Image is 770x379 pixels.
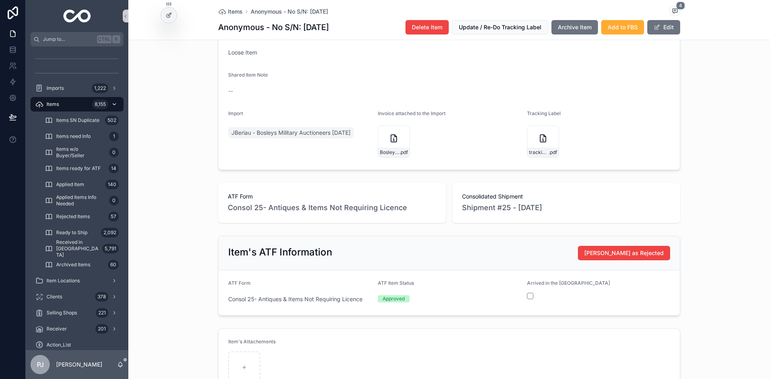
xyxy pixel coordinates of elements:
div: 14 [109,164,119,173]
span: [PERSON_NAME] as Rejected [584,249,664,257]
span: Items [228,8,243,16]
span: Clients [47,294,62,300]
div: 0 [109,148,119,157]
div: 1 [109,132,119,141]
a: Selling Shops221 [30,306,124,320]
span: Items SN Duplicate [56,117,99,124]
button: Add to FBS [601,20,644,34]
button: Delete Item [405,20,449,34]
div: 502 [105,116,119,125]
span: PJ [37,360,44,369]
span: .pdf [549,149,557,156]
div: 1,222 [92,83,108,93]
button: [PERSON_NAME] as Rejected [578,246,670,260]
div: 0 [109,196,119,205]
span: Imports [47,85,64,91]
span: Ctrl [97,35,111,43]
a: Items w/o Buyer/Seller0 [40,145,124,160]
span: -- [228,87,233,95]
span: .pdf [399,149,408,156]
button: Edit [647,20,680,34]
a: Consol 25- Antiques & Items Not Requiring Licence [228,295,363,303]
button: Jump to...CtrlK [30,32,124,47]
span: Consolidated Shipment [462,193,671,201]
a: Receiver201 [30,322,124,336]
a: Ready to Ship2,092 [40,225,124,240]
a: Received in [GEOGRAPHIC_DATA]5,791 [40,241,124,256]
div: scrollable content [26,47,128,350]
span: Selling Shops [47,310,77,316]
span: ATF Form [228,193,436,201]
button: Archive Item [551,20,598,34]
span: Arrived in the [GEOGRAPHIC_DATA] [527,280,610,286]
span: Import [228,110,243,116]
div: Approved [383,295,405,302]
a: Item Locations [30,274,124,288]
div: 60 [108,260,119,270]
div: 57 [108,212,119,221]
span: Add to FBS [608,23,638,31]
button: Update / Re-Do Tracking Label [452,20,548,34]
span: Items w/o Buyer/Seller [56,146,106,159]
img: App logo [63,10,91,22]
span: Receiver [47,326,67,332]
span: Received in [GEOGRAPHIC_DATA] [56,239,99,258]
span: Items [47,101,59,107]
a: Applied Item140 [40,177,124,192]
div: 8,155 [92,99,108,109]
div: 221 [96,308,108,318]
span: ATF Form [228,280,251,286]
span: Action_List [47,342,71,348]
a: Clients378 [30,290,124,304]
a: Items8,155 [30,97,124,111]
button: 4 [670,6,680,16]
h2: Item's ATF Information [228,246,332,259]
span: Ready to Ship [56,229,87,236]
div: 5,791 [102,244,119,253]
div: 2,092 [101,228,119,237]
span: Jump to... [43,36,94,43]
span: Archived Items [56,261,90,268]
a: Imports1,222 [30,81,124,95]
a: Rejected Items57 [40,209,124,224]
span: Archive Item [558,23,592,31]
span: Update / Re-Do Tracking Label [459,23,541,31]
span: Items ready for ATF [56,165,101,172]
a: Consol 25- Antiques & Items Not Requiring Licence [228,202,407,213]
a: Shipment #25 - [DATE] [462,202,542,213]
span: tracking_label [529,149,549,156]
a: Anonymous - No S/N: [DATE] [251,8,328,16]
span: Rejected Items [56,213,90,220]
span: Applied Items Info Needed [56,194,106,207]
span: Item's Attachements [228,338,276,345]
span: 4 [676,2,685,10]
span: Tracking Label [527,110,561,116]
a: Items [218,8,243,16]
a: Archived Items60 [40,257,124,272]
a: Items ready for ATF14 [40,161,124,176]
p: [PERSON_NAME] [56,361,102,369]
span: Delete Item [412,23,442,31]
a: Action_List [30,338,124,352]
a: Items need Info1 [40,129,124,144]
a: JBeriau - Bosleys Military Auctioneers [DATE] [228,127,354,138]
span: JBeriau - Bosleys Military Auctioneers [DATE] [231,129,351,137]
span: Item Locations [47,278,80,284]
span: K [113,36,120,43]
span: Shared Item Note [228,72,268,78]
div: 201 [95,324,108,334]
a: Loose Item [228,49,257,57]
a: Items SN Duplicate502 [40,113,124,128]
span: Bosleys-Military-Auctions-_-Buyers-Checkout [380,149,399,156]
span: Invoice attached to the Import [378,110,446,116]
div: 140 [105,180,119,189]
h1: Anonymous - No S/N: [DATE] [218,22,329,33]
span: Applied Item [56,181,84,188]
a: Applied Items Info Needed0 [40,193,124,208]
div: 378 [95,292,108,302]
